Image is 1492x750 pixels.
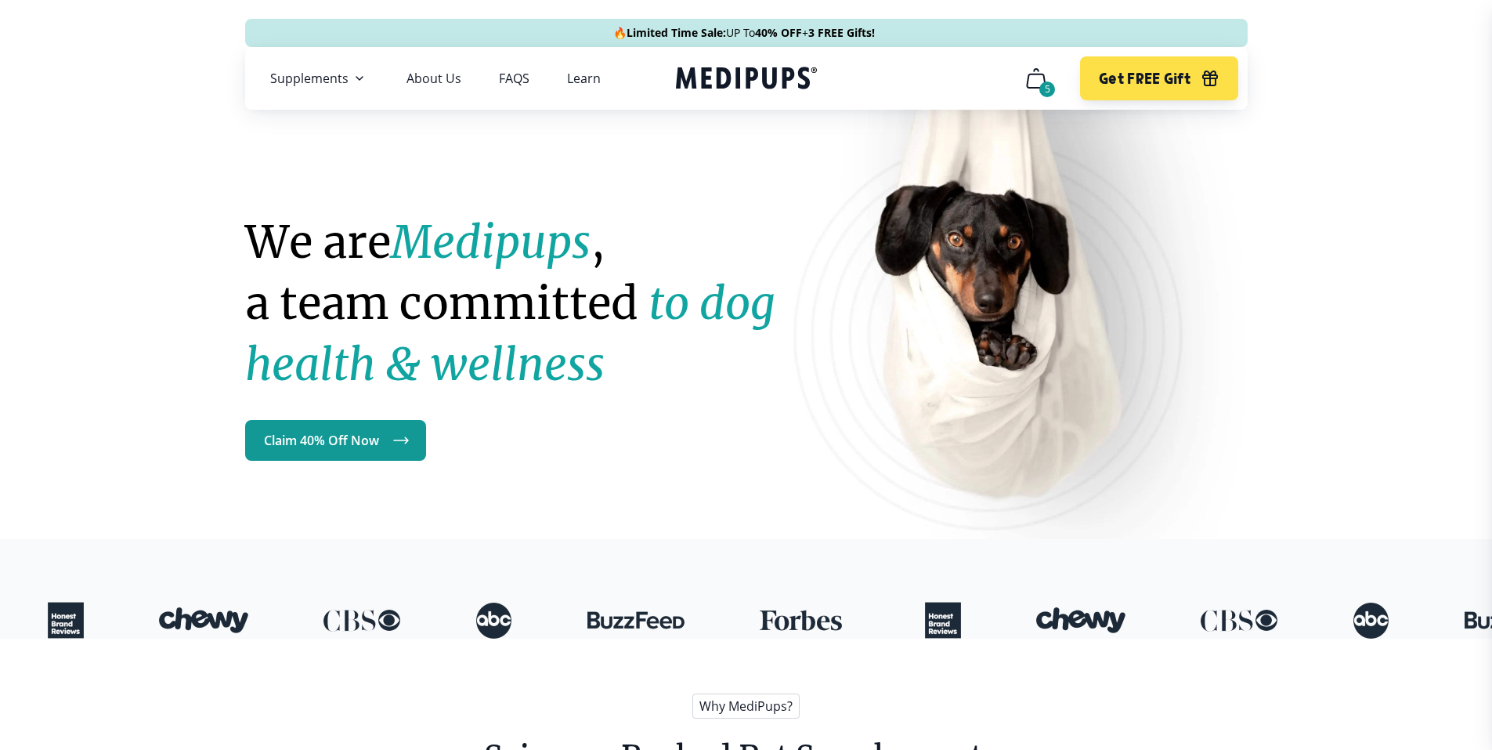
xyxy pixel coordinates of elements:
button: cart [1017,60,1055,97]
div: 5 [1039,82,1055,97]
button: Get FREE Gift [1080,56,1237,100]
span: Get FREE Gift [1099,70,1190,88]
a: FAQS [499,71,529,86]
strong: Medipups [391,215,591,270]
span: Supplements [270,71,349,86]
img: Natural dog supplements for joint and coat health [793,24,1263,599]
h1: We are , a team committed [245,212,818,395]
a: Claim 40% Off Now [245,420,426,461]
span: Why MediPups? [692,694,800,719]
a: Learn [567,71,601,86]
a: Medipups [676,63,817,96]
button: Supplements [270,69,369,88]
a: About Us [406,71,461,86]
span: 🔥 UP To + [613,25,875,41]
